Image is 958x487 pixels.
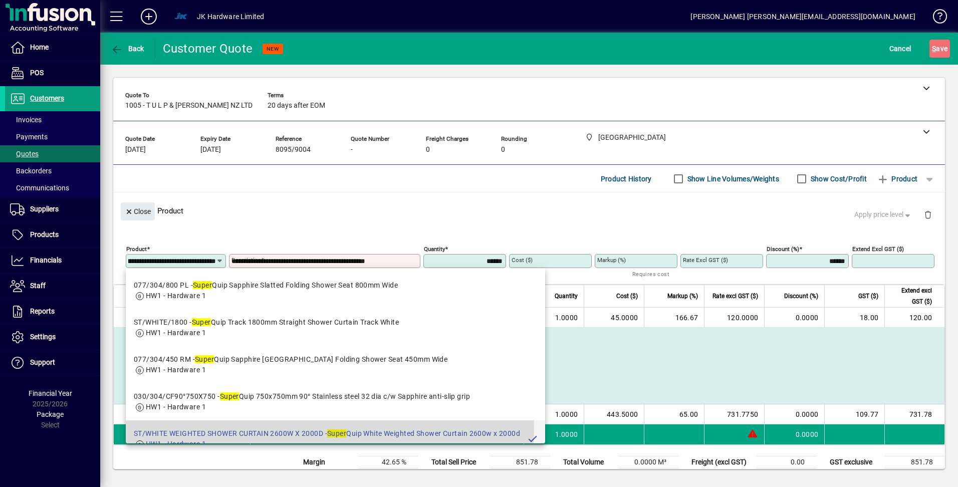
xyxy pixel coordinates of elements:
[764,404,824,424] td: 0.0000
[426,146,430,154] span: 0
[163,41,253,57] div: Customer Quote
[850,206,916,224] button: Apply price level
[809,174,867,184] label: Show Cost/Profit
[885,468,945,480] td: 127.77
[200,146,221,154] span: [DATE]
[29,389,72,397] span: Financial Year
[126,246,147,253] mat-label: Product
[100,40,155,58] app-page-header-button: Back
[558,456,618,468] td: Total Volume
[424,246,445,253] mat-label: Quantity
[891,285,932,307] span: Extend excl GST ($)
[257,313,368,323] span: Kickplates Various as per schedule
[710,313,758,323] div: 120.0000
[555,409,578,419] span: 1.0000
[197,9,264,25] div: JK Hardware Limited
[118,206,157,215] app-page-header-button: Close
[30,333,56,341] span: Settings
[686,456,757,468] td: Freight (excl GST)
[257,291,287,302] span: Description
[5,197,100,222] a: Suppliers
[276,146,311,154] span: 8095/9004
[558,468,618,480] td: Total Weight
[30,307,55,315] span: Reports
[825,468,885,480] td: GST
[215,312,226,323] span: Auckland
[30,282,46,290] span: Staff
[426,468,490,480] td: Total Cost Price
[555,429,578,439] span: 1.0000
[932,41,947,57] span: ave
[351,146,353,154] span: -
[490,468,550,480] td: 488.50
[767,246,799,253] mat-label: Discount (%)
[30,69,44,77] span: POS
[618,468,678,480] td: 0.0000 Kg
[825,456,885,468] td: GST exclusive
[683,257,728,264] mat-label: Rate excl GST ($)
[887,40,914,58] button: Cancel
[597,257,626,264] mat-label: Markup (%)
[111,45,144,53] span: Back
[555,291,578,302] span: Quantity
[5,162,100,179] a: Backorders
[215,409,226,420] span: Auckland
[784,291,818,302] span: Discount (%)
[5,179,100,196] a: Communications
[685,174,779,184] label: Show Line Volumes/Weights
[268,102,325,110] span: 20 days after EOM
[30,94,64,102] span: Customers
[884,404,944,424] td: 731.78
[932,45,936,53] span: S
[501,146,505,154] span: 0
[824,308,884,328] td: 18.00
[710,409,758,419] div: 731.7750
[10,184,69,192] span: Communications
[231,257,261,264] mat-label: Description
[5,222,100,248] a: Products
[165,8,197,26] button: Profile
[5,350,100,375] a: Support
[5,274,100,299] a: Staff
[757,456,817,468] td: 0.00
[555,313,578,323] span: 1.0000
[644,404,704,424] td: 65.00
[5,35,100,60] a: Home
[267,46,279,52] span: NEW
[426,456,490,468] td: Total Sell Price
[358,456,418,468] td: 42.65 %
[764,424,824,444] td: 0.0000
[616,291,638,302] span: Cost ($)
[10,150,39,158] span: Quotes
[298,456,358,468] td: Margin
[584,404,644,424] td: 443.5000
[232,429,244,440] span: Auckland
[30,256,62,264] span: Financials
[257,409,458,419] span: Super Quip Sapphire Slatted Folding Shower Seat 800mm Wide
[584,308,644,328] td: 45.0000
[512,257,533,264] mat-label: Cost ($)
[712,291,758,302] span: Rate excl GST ($)
[916,202,940,226] button: Delete
[925,2,945,35] a: Knowledge Base
[10,167,52,175] span: Backorders
[852,246,904,253] mat-label: Extend excl GST ($)
[30,358,55,366] span: Support
[601,171,652,187] span: Product History
[929,40,950,58] button: Save
[10,116,42,124] span: Invoices
[597,170,656,188] button: Product History
[125,203,151,220] span: Close
[121,202,155,220] button: Close
[690,9,915,25] div: [PERSON_NAME] [PERSON_NAME][EMAIL_ADDRESS][DOMAIN_NAME]
[146,328,944,404] div: Kickplates: 2 @ 790x200 2 @ 695x300 2 @ 725x300 2 @ 790x300
[5,128,100,145] a: Payments
[152,313,198,323] div: KPCONTRACT
[667,291,698,302] span: Markup (%)
[757,468,817,480] td: 0.00
[152,291,164,302] span: Item
[30,230,59,238] span: Products
[618,456,678,468] td: 0.0000 M³
[37,410,64,418] span: Package
[824,404,884,424] td: 109.77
